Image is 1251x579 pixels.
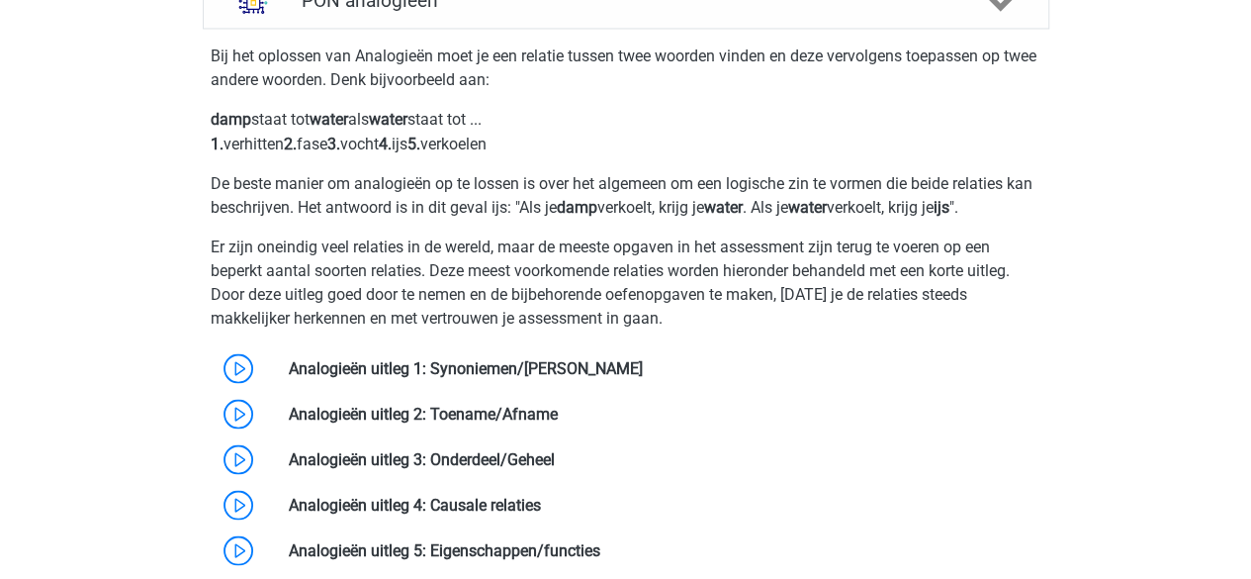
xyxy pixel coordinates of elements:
[274,538,1048,562] div: Analogieën uitleg 5: Eigenschappen/functies
[274,447,1048,471] div: Analogieën uitleg 3: Onderdeel/Geheel
[934,197,949,216] b: ijs
[211,134,223,152] b: 1.
[211,45,1041,92] p: Bij het oplossen van Analogieën moet je een relatie tussen twee woorden vinden en deze vervolgens...
[211,108,1041,155] p: staat tot als staat tot ... verhitten fase vocht ijs verkoelen
[379,134,392,152] b: 4.
[211,171,1041,219] p: De beste manier om analogieën op te lossen is over het algemeen om een logische zin te vormen die...
[211,235,1041,330] p: Er zijn oneindig veel relaties in de wereld, maar de meeste opgaven in het assessment zijn terug ...
[274,402,1048,426] div: Analogieën uitleg 2: Toename/Afname
[557,197,597,216] b: damp
[211,110,251,129] b: damp
[310,110,348,129] b: water
[284,134,297,152] b: 2.
[274,356,1048,380] div: Analogieën uitleg 1: Synoniemen/[PERSON_NAME]
[407,134,420,152] b: 5.
[369,110,407,129] b: water
[788,197,827,216] b: water
[274,493,1048,517] div: Analogieën uitleg 4: Causale relaties
[704,197,743,216] b: water
[327,134,340,152] b: 3.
